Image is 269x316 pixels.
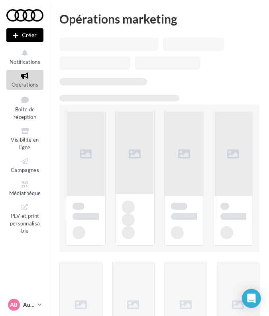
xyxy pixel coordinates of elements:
div: Nouvelle campagne [6,28,43,42]
span: Campagnes [11,167,39,173]
span: Opérations [12,81,38,88]
a: Boîte de réception [6,93,43,122]
div: Open Intercom Messenger [242,289,261,308]
p: Audi BEZIERS [23,301,34,309]
div: Opérations marketing [59,13,259,25]
span: AB [10,301,18,309]
span: Boîte de réception [14,106,36,120]
a: Campagnes [6,155,43,175]
span: PLV et print personnalisable [10,211,40,234]
a: AB Audi BEZIERS [6,297,43,312]
a: PLV et print personnalisable [6,201,43,236]
a: Médiathèque [6,178,43,198]
a: Opérations [6,70,43,89]
span: Médiathèque [9,190,41,196]
button: Notifications [6,47,43,67]
button: Créer [6,28,43,42]
span: Notifications [10,59,40,65]
span: Visibilité en ligne [11,136,39,150]
a: Visibilité en ligne [6,125,43,152]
